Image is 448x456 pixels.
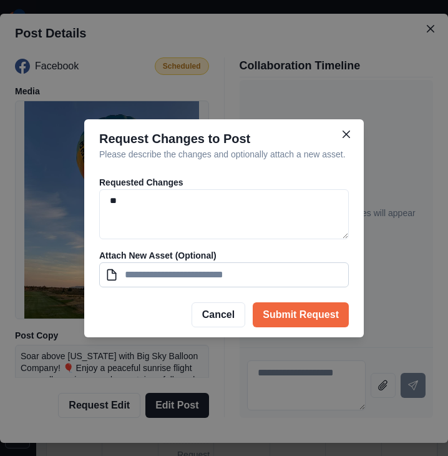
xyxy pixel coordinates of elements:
p: Please describe the changes and optionally attach a new asset. [99,148,349,161]
button: Close [336,124,356,144]
p: Request Changes to Post [99,129,349,148]
p: Attach New Asset (Optional) [99,249,349,262]
p: Requested Changes [99,176,349,189]
button: Submit Request [253,302,349,327]
button: Cancel [192,302,245,327]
